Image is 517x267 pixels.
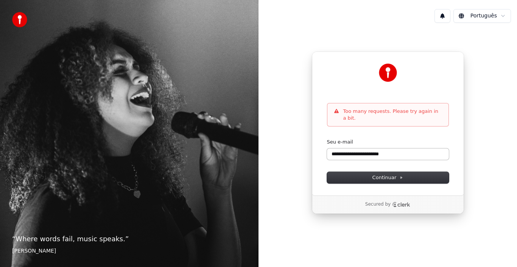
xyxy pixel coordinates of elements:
button: Continuar [327,172,449,183]
span: Continuar [372,174,403,181]
footer: [PERSON_NAME] [12,247,246,255]
p: “ Where words fail, music speaks. ” [12,234,246,244]
p: Secured by [365,201,391,208]
img: youka [12,12,27,27]
img: Youka [379,64,397,82]
a: Clerk logo [392,202,410,207]
label: Seu e-mail [327,139,353,145]
p: Too many requests. Please try again in a bit. [343,108,442,122]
